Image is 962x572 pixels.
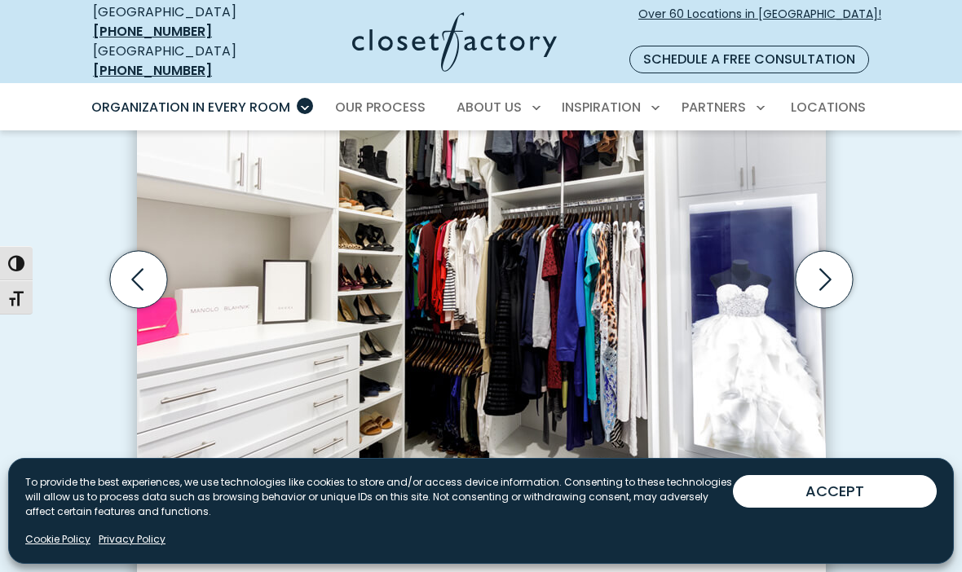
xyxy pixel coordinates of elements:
a: Privacy Policy [99,532,165,547]
div: [GEOGRAPHIC_DATA] [93,2,271,42]
p: To provide the best experiences, we use technologies like cookies to store and/or access device i... [25,475,733,519]
span: Over 60 Locations in [GEOGRAPHIC_DATA]! [638,6,881,40]
button: ACCEPT [733,475,937,508]
span: About Us [457,98,522,117]
button: Previous slide [104,244,174,315]
img: Custom walk-in with shaker cabinetry, full-extension drawers, and crown molding. Includes angled ... [137,7,826,508]
span: Organization in Every Room [91,98,290,117]
a: [PHONE_NUMBER] [93,61,212,80]
span: Inspiration [562,98,641,117]
button: Next slide [789,244,859,315]
a: [PHONE_NUMBER] [93,22,212,41]
span: Locations [791,98,866,117]
a: Cookie Policy [25,532,90,547]
span: Partners [682,98,746,117]
a: Schedule a Free Consultation [629,46,869,73]
nav: Primary Menu [80,85,882,130]
div: [GEOGRAPHIC_DATA] [93,42,271,81]
span: Our Process [335,98,426,117]
img: Closet Factory Logo [352,12,557,72]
